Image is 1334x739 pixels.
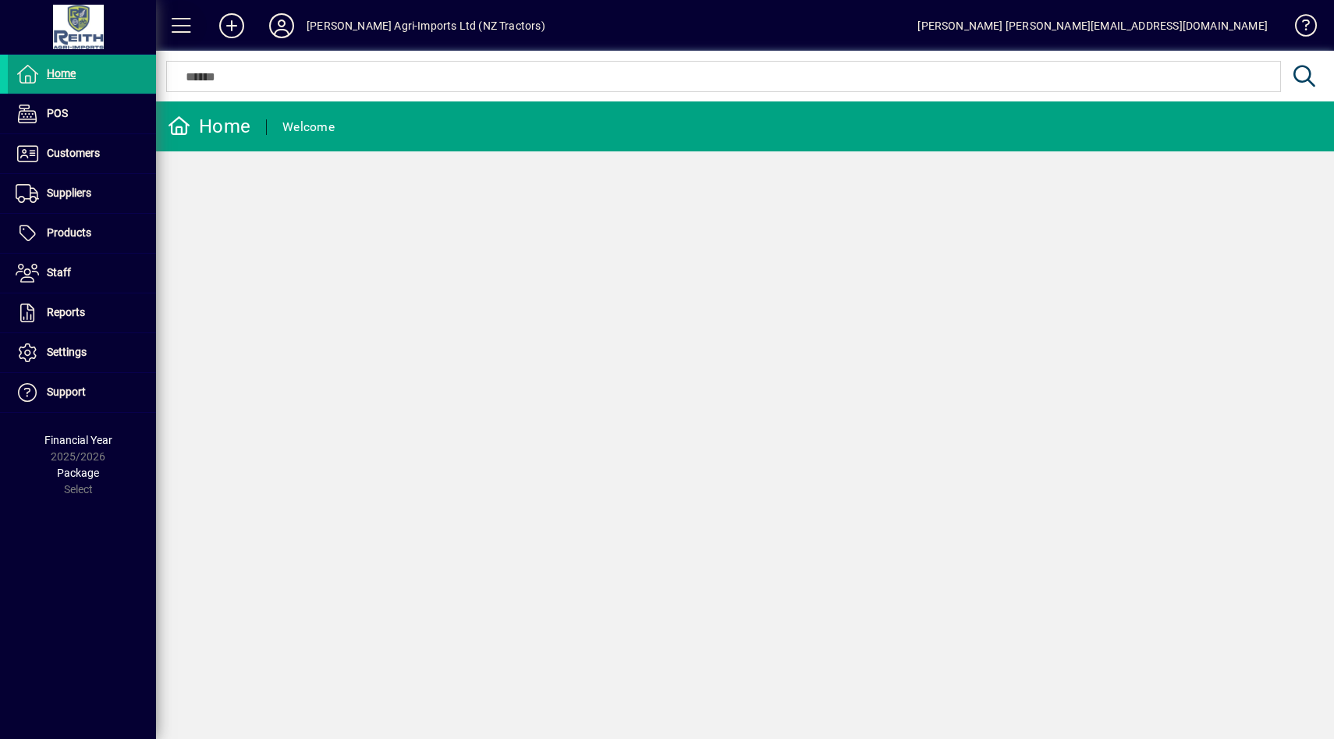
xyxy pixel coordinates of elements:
[47,385,86,398] span: Support
[282,115,335,140] div: Welcome
[47,147,100,159] span: Customers
[57,467,99,479] span: Package
[47,226,91,239] span: Products
[47,266,71,279] span: Staff
[44,434,112,446] span: Financial Year
[8,94,156,133] a: POS
[8,254,156,293] a: Staff
[47,346,87,358] span: Settings
[207,12,257,40] button: Add
[47,187,91,199] span: Suppliers
[47,107,68,119] span: POS
[8,214,156,253] a: Products
[257,12,307,40] button: Profile
[8,293,156,332] a: Reports
[8,174,156,213] a: Suppliers
[168,114,250,139] div: Home
[917,13,1268,38] div: [PERSON_NAME] [PERSON_NAME][EMAIL_ADDRESS][DOMAIN_NAME]
[8,134,156,173] a: Customers
[47,306,85,318] span: Reports
[307,13,545,38] div: [PERSON_NAME] Agri-Imports Ltd (NZ Tractors)
[8,373,156,412] a: Support
[1283,3,1314,54] a: Knowledge Base
[8,333,156,372] a: Settings
[47,67,76,80] span: Home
